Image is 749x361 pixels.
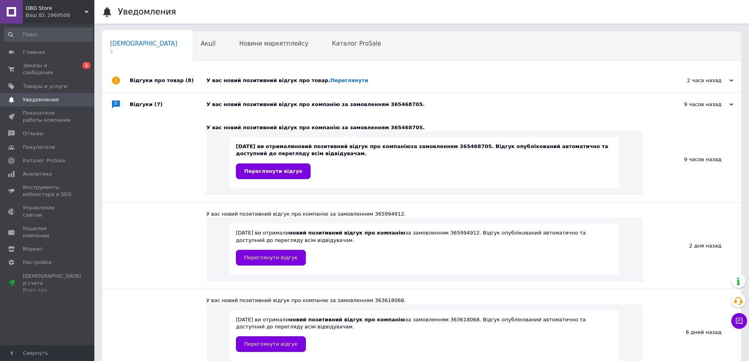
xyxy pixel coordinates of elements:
[289,230,405,236] b: новий позитивний відгук про компанію
[244,255,298,260] span: Переглянути відгук
[186,77,194,83] span: (8)
[294,143,411,149] b: новий позитивний відгук про компанію
[643,203,741,289] div: 2 дня назад
[206,101,655,108] div: У вас новий позитивний відгук про компанію за замовленням 365468705.
[26,12,94,19] div: Ваш ID: 2969508
[130,93,206,116] div: Відгуки
[23,110,73,124] span: Показатели работы компании
[23,225,73,239] span: Кошелек компании
[239,40,308,47] span: Новини маркетплейсу
[244,341,298,347] span: Переглянути відгук
[23,49,45,56] span: Главная
[236,163,311,179] a: Переглянути відгук
[110,49,177,55] span: 2
[155,101,163,107] span: (7)
[201,40,216,47] span: Акції
[289,317,405,323] b: новий позитивний відгук про компанію
[23,184,73,198] span: Инструменты вебмастера и SEO
[4,27,93,42] input: Поиск
[23,259,52,266] span: Настройки
[330,77,368,83] a: Переглянути
[655,101,733,108] div: 9 часов назад
[643,116,741,202] div: 9 часов назад
[655,77,733,84] div: 2 часа назад
[206,77,655,84] div: У вас новий позитивний відгук про товар.
[236,336,306,352] a: Переглянути відгук
[130,69,206,92] div: Відгуки про товар
[23,157,65,164] span: Каталог ProSale
[23,273,81,294] span: [DEMOGRAPHIC_DATA] и счета
[110,40,177,47] span: [DEMOGRAPHIC_DATA]
[206,124,643,131] div: У вас новий позитивний відгук про компанію за замовленням 365468705.
[332,40,381,47] span: Каталог ProSale
[23,130,44,137] span: Отзывы
[23,96,59,103] span: Уведомления
[206,297,643,304] div: У вас новий позитивний відгук про компанію за замовленням 363618068.
[23,62,73,76] span: Заказы и сообщения
[236,143,613,179] div: [DATE] ви отримали за замовленням 365468705. Відгук опублікований автоматично та доступний до пер...
[23,287,81,294] div: Prom топ
[83,62,90,69] span: 1
[23,170,52,178] span: Аналитика
[23,144,55,151] span: Покупатели
[23,83,67,90] span: Товары и услуги
[23,246,43,253] span: Маркет
[236,316,613,352] div: [DATE] ви отримали за замовленням 363618068. Відгук опублікований автоматично та доступний до пер...
[23,204,73,218] span: Управление сайтом
[118,7,176,16] h1: Уведомления
[236,229,613,265] div: [DATE] ви отримали за замовленням 365994912. Відгук опублікований автоматично та доступний до пер...
[236,250,306,266] a: Переглянути відгук
[244,168,302,174] span: Переглянути відгук
[731,313,747,329] button: Чат с покупателем
[206,211,643,218] div: У вас новий позитивний відгук про компанію за замовленням 365994912.
[26,5,85,12] span: OBD Store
